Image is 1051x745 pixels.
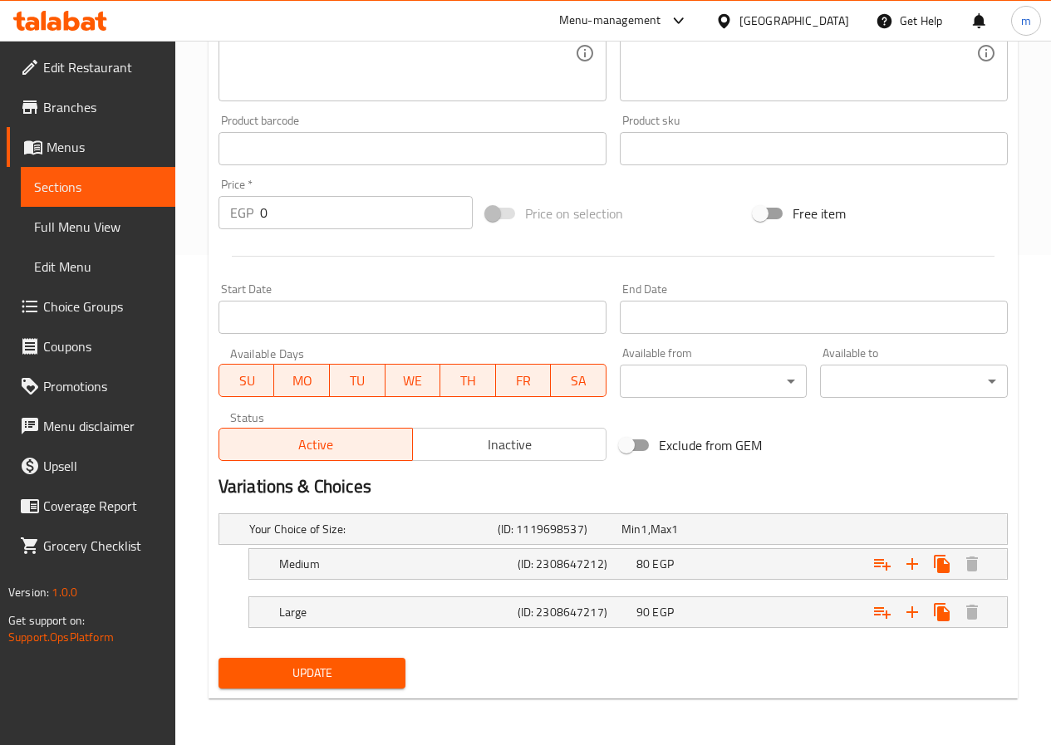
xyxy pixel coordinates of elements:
[43,496,162,516] span: Coverage Report
[440,364,496,397] button: TH
[498,521,615,537] h5: (ID: 1119698537)
[43,297,162,316] span: Choice Groups
[43,416,162,436] span: Menu disclaimer
[219,514,1007,544] div: Expand
[226,433,406,457] span: Active
[739,12,849,30] div: [GEOGRAPHIC_DATA]
[47,137,162,157] span: Menus
[518,604,630,620] h5: (ID: 2308647217)
[281,369,323,393] span: MO
[336,369,379,393] span: TU
[21,167,175,207] a: Sections
[867,597,897,627] button: Add choice group
[621,521,739,537] div: ,
[34,257,162,277] span: Edit Menu
[957,597,987,627] button: Delete Large
[8,581,49,603] span: Version:
[1021,12,1031,30] span: m
[249,521,491,537] h5: Your Choice of Size:
[43,336,162,356] span: Coupons
[34,177,162,197] span: Sections
[260,196,473,229] input: Please enter price
[43,376,162,396] span: Promotions
[636,553,650,575] span: 80
[219,132,607,165] input: Please enter product barcode
[230,203,253,223] p: EGP
[652,553,673,575] span: EGP
[793,203,846,223] span: Free item
[496,364,552,397] button: FR
[631,14,976,93] textarea: ميلك شيك دسم وحلو بنكهة الفانيليا.
[7,366,175,406] a: Promotions
[7,446,175,486] a: Upsell
[927,549,957,579] button: Clone new choice
[8,610,85,631] span: Get support on:
[279,556,511,572] h5: Medium
[279,604,511,620] h5: Large
[274,364,330,397] button: MO
[7,87,175,127] a: Branches
[927,597,957,627] button: Clone new choice
[43,536,162,556] span: Grocery Checklist
[636,601,650,623] span: 90
[21,247,175,287] a: Edit Menu
[671,518,678,540] span: 1
[34,217,162,237] span: Full Menu View
[559,11,661,31] div: Menu-management
[232,663,393,684] span: Update
[7,326,175,366] a: Coupons
[957,549,987,579] button: Delete Medium
[219,474,1008,499] h2: Variations & Choices
[652,601,673,623] span: EGP
[7,47,175,87] a: Edit Restaurant
[330,364,386,397] button: TU
[551,364,607,397] button: SA
[503,369,545,393] span: FR
[659,435,762,455] span: Exclude from GEM
[392,369,435,393] span: WE
[621,518,641,540] span: Min
[249,597,1007,627] div: Expand
[620,365,808,398] div: ​
[867,549,897,579] button: Add choice group
[7,127,175,167] a: Menus
[651,518,671,540] span: Max
[557,369,600,393] span: SA
[219,658,406,689] button: Update
[7,526,175,566] a: Grocery Checklist
[219,364,274,397] button: SU
[420,433,600,457] span: Inactive
[8,626,114,648] a: Support.OpsPlatform
[386,364,441,397] button: WE
[226,369,268,393] span: SU
[43,97,162,117] span: Branches
[7,287,175,326] a: Choice Groups
[21,207,175,247] a: Full Menu View
[620,132,1008,165] input: Please enter product sku
[897,549,927,579] button: Add new choice
[641,518,647,540] span: 1
[7,406,175,446] a: Menu disclaimer
[43,57,162,77] span: Edit Restaurant
[52,581,77,603] span: 1.0.0
[897,597,927,627] button: Add new choice
[219,428,413,461] button: Active
[412,428,607,461] button: Inactive
[525,203,623,223] span: Price on selection
[447,369,489,393] span: TH
[518,556,630,572] h5: (ID: 2308647212)
[230,14,575,93] textarea: Creamy and sweet milkshake flavored with vanilla.
[43,456,162,476] span: Upsell
[249,549,1007,579] div: Expand
[7,486,175,526] a: Coverage Report
[820,365,1008,398] div: ​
